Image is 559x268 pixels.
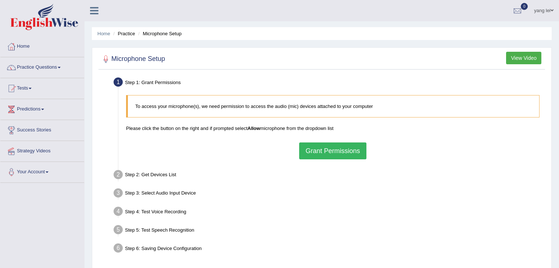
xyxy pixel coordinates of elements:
[100,54,165,65] h2: Microphone Setup
[0,78,84,97] a: Tests
[0,120,84,138] a: Success Stories
[136,30,182,37] li: Microphone Setup
[299,142,366,159] button: Grant Permissions
[0,141,84,159] a: Strategy Videos
[126,125,540,132] p: Please click the button on the right and if prompted select microphone from the dropdown list
[110,241,548,257] div: Step 6: Saving Device Configuration
[97,31,110,36] a: Home
[0,99,84,117] a: Predictions
[110,75,548,91] div: Step 1: Grant Permissions
[135,103,532,110] p: To access your microphone(s), we need permission to access the audio (mic) devices attached to yo...
[247,126,260,131] b: Allow
[521,3,528,10] span: 0
[0,36,84,55] a: Home
[0,162,84,180] a: Your Account
[0,57,84,76] a: Practice Questions
[110,168,548,184] div: Step 2: Get Devices List
[110,186,548,202] div: Step 3: Select Audio Input Device
[111,30,135,37] li: Practice
[110,223,548,239] div: Step 5: Test Speech Recognition
[506,52,541,64] button: View Video
[110,204,548,221] div: Step 4: Test Voice Recording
